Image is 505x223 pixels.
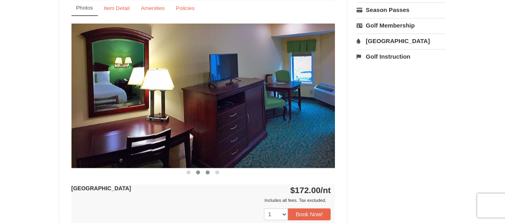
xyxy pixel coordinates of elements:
[356,34,446,48] a: [GEOGRAPHIC_DATA]
[71,185,131,191] strong: [GEOGRAPHIC_DATA]
[356,2,446,17] a: Season Passes
[71,0,98,16] a: Photos
[76,5,93,11] small: Photos
[321,186,331,195] span: /nt
[288,208,331,220] button: Book Now!
[71,196,331,204] div: Includes all fees. Tax excluded.
[176,5,194,11] small: Policies
[356,49,446,64] a: Golf Instruction
[356,18,446,33] a: Golf Membership
[104,5,130,11] small: Item Detail
[136,0,170,16] a: Amenities
[170,0,200,16] a: Policies
[99,0,135,16] a: Item Detail
[141,5,165,11] small: Amenities
[290,186,331,195] strong: $172.00
[71,24,335,168] img: 18876286-39-50e6e3c6.jpg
